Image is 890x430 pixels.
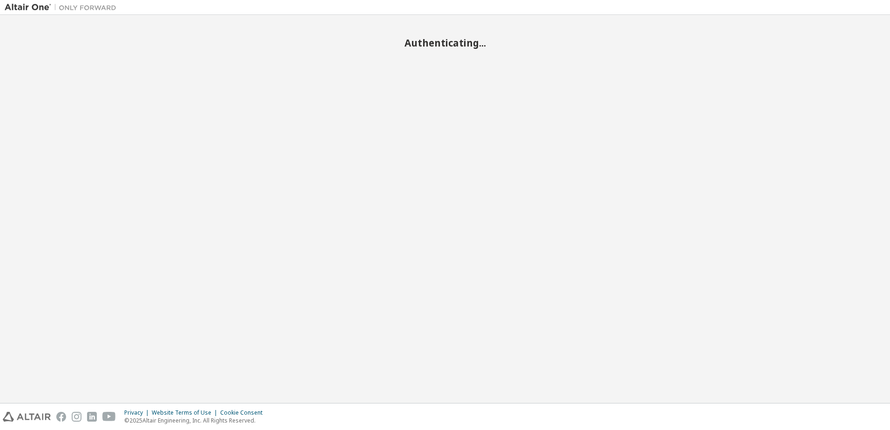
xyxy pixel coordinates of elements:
[124,417,268,424] p: © 2025 Altair Engineering, Inc. All Rights Reserved.
[102,412,116,422] img: youtube.svg
[152,409,220,417] div: Website Terms of Use
[56,412,66,422] img: facebook.svg
[87,412,97,422] img: linkedin.svg
[3,412,51,422] img: altair_logo.svg
[72,412,81,422] img: instagram.svg
[124,409,152,417] div: Privacy
[5,37,885,49] h2: Authenticating...
[220,409,268,417] div: Cookie Consent
[5,3,121,12] img: Altair One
